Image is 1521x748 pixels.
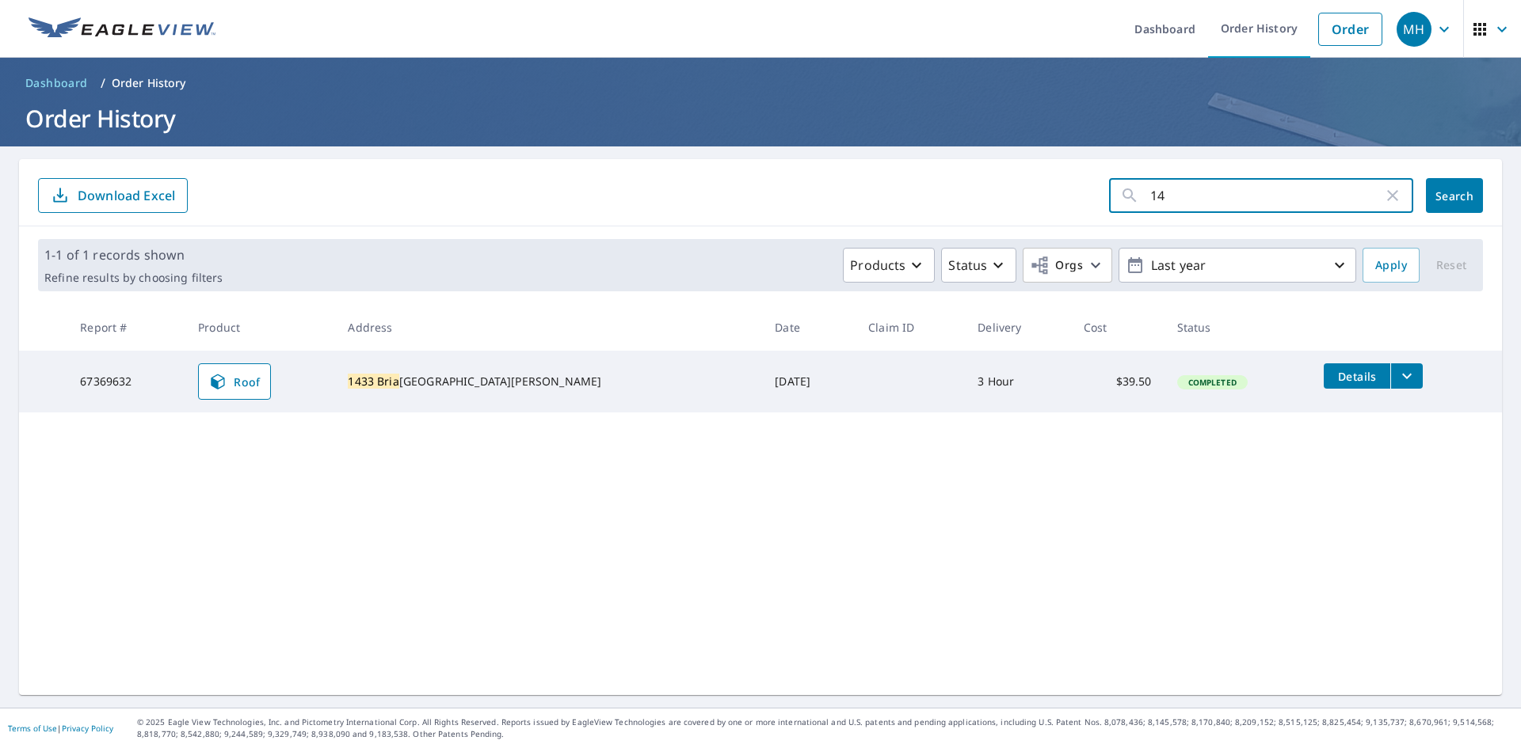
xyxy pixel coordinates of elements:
button: Search [1426,178,1483,213]
p: Last year [1145,252,1330,279]
th: Date [762,304,856,351]
p: Order History [112,75,186,91]
a: Dashboard [19,70,94,96]
button: Products [843,248,935,283]
th: Address [335,304,762,351]
h1: Order History [19,102,1502,135]
nav: breadcrumb [19,70,1502,96]
img: EV Logo [29,17,215,41]
div: MH [1397,12,1431,47]
td: [DATE] [762,351,856,412]
button: Apply [1363,248,1420,283]
td: 67369632 [67,351,185,412]
p: Refine results by choosing filters [44,271,223,285]
p: | [8,723,113,733]
button: Download Excel [38,178,188,213]
span: Completed [1179,377,1246,388]
th: Claim ID [856,304,965,351]
th: Product [185,304,335,351]
a: Privacy Policy [62,723,113,734]
p: Products [850,256,905,275]
button: Status [941,248,1016,283]
button: detailsBtn-67369632 [1324,363,1390,389]
span: Apply [1375,256,1407,275]
mark: 1433 Bria [348,374,398,389]
div: [GEOGRAPHIC_DATA][PERSON_NAME] [348,374,749,389]
button: Orgs [1023,248,1112,283]
th: Delivery [965,304,1071,351]
th: Cost [1071,304,1165,351]
p: © 2025 Eagle View Technologies, Inc. and Pictometry International Corp. All Rights Reserved. Repo... [137,716,1513,740]
a: Terms of Use [8,723,57,734]
span: Orgs [1030,256,1083,275]
span: Details [1333,369,1381,384]
span: Dashboard [25,75,88,91]
a: Roof [198,363,271,400]
p: Download Excel [78,187,175,204]
p: Status [948,256,987,275]
button: filesDropdownBtn-67369632 [1390,363,1423,389]
td: 3 Hour [965,351,1071,412]
th: Report # [67,304,185,351]
th: Status [1165,304,1312,351]
a: Order [1318,13,1382,46]
td: $39.50 [1071,351,1165,412]
li: / [101,74,105,93]
input: Address, Report #, Claim ID, etc. [1150,173,1383,218]
p: 1-1 of 1 records shown [44,245,223,264]
span: Roof [208,372,261,391]
button: Last year [1119,248,1356,283]
span: Search [1439,188,1470,203]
